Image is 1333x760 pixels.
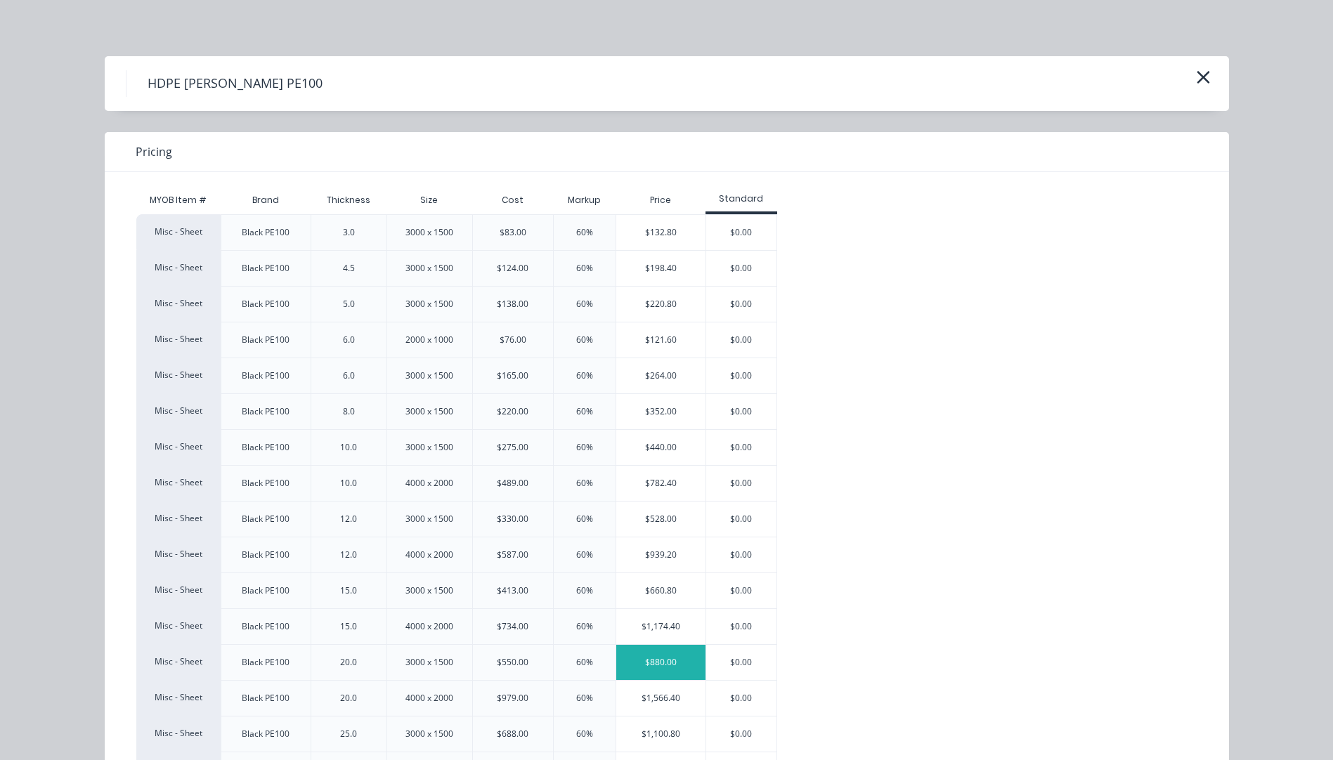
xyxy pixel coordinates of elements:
div: $782.40 [616,466,705,501]
div: Black PE100 [242,298,290,310]
div: $0.00 [706,466,776,501]
div: 3000 x 1500 [405,584,453,597]
div: 10.0 [340,441,357,454]
div: 60% [576,369,593,382]
div: Black PE100 [242,334,290,346]
div: $660.80 [616,573,705,608]
div: Misc - Sheet [136,716,221,752]
div: $1,100.80 [616,716,705,752]
div: MYOB Item # [136,186,221,214]
div: $121.60 [616,322,705,358]
div: $413.00 [497,584,528,597]
div: Misc - Sheet [136,537,221,572]
div: Size [409,183,449,218]
div: $1,566.40 [616,681,705,716]
div: $880.00 [616,645,705,680]
div: Black PE100 [242,513,290,525]
div: $0.00 [706,716,776,752]
div: Black PE100 [242,405,290,418]
div: Misc - Sheet [136,214,221,250]
div: $0.00 [706,609,776,644]
div: $489.00 [497,477,528,490]
div: 60% [576,549,593,561]
div: 3000 x 1500 [405,513,453,525]
div: $0.00 [706,573,776,608]
div: 25.0 [340,728,357,740]
div: 60% [576,728,593,740]
div: 20.0 [340,692,357,705]
div: $688.00 [497,728,528,740]
div: $0.00 [706,322,776,358]
div: $138.00 [497,298,528,310]
div: 4000 x 2000 [405,477,453,490]
div: Misc - Sheet [136,250,221,286]
div: 60% [576,513,593,525]
div: Black PE100 [242,369,290,382]
div: 4000 x 2000 [405,692,453,705]
div: Black PE100 [242,728,290,740]
div: 4000 x 2000 [405,620,453,633]
div: 3000 x 1500 [405,298,453,310]
div: Black PE100 [242,692,290,705]
div: $124.00 [497,262,528,275]
div: 60% [576,298,593,310]
div: 60% [576,334,593,346]
div: $528.00 [616,502,705,537]
div: $132.80 [616,215,705,250]
div: Misc - Sheet [136,322,221,358]
div: 2000 x 1000 [405,334,453,346]
div: Thickness [316,183,382,218]
div: 60% [576,226,593,239]
div: $330.00 [497,513,528,525]
div: Black PE100 [242,262,290,275]
div: 60% [576,692,593,705]
div: $734.00 [497,620,528,633]
div: Misc - Sheet [136,358,221,393]
div: 20.0 [340,656,357,669]
h4: HDPE [PERSON_NAME] PE100 [126,70,344,97]
div: Misc - Sheet [136,644,221,680]
div: $0.00 [706,681,776,716]
div: Misc - Sheet [136,465,221,501]
div: $0.00 [706,537,776,572]
div: $352.00 [616,394,705,429]
div: 12.0 [340,549,357,561]
div: Black PE100 [242,549,290,561]
div: $0.00 [706,502,776,537]
span: Pricing [136,143,172,160]
div: $0.00 [706,358,776,393]
div: $0.00 [706,251,776,286]
div: 5.0 [343,298,355,310]
div: $165.00 [497,369,528,382]
div: Misc - Sheet [136,572,221,608]
div: Black PE100 [242,226,290,239]
div: Black PE100 [242,441,290,454]
div: 60% [576,262,593,275]
div: Black PE100 [242,656,290,669]
div: 12.0 [340,513,357,525]
div: 60% [576,477,593,490]
div: 3000 x 1500 [405,226,453,239]
div: 60% [576,620,593,633]
div: $198.40 [616,251,705,286]
div: Brand [241,183,290,218]
div: Black PE100 [242,477,290,490]
div: $587.00 [497,549,528,561]
div: Black PE100 [242,584,290,597]
div: $220.00 [497,405,528,418]
div: Misc - Sheet [136,393,221,429]
div: $1,174.40 [616,609,705,644]
div: 60% [576,656,593,669]
div: Misc - Sheet [136,608,221,644]
div: Markup [553,186,616,214]
div: 3000 x 1500 [405,728,453,740]
div: 15.0 [340,620,357,633]
div: 15.0 [340,584,357,597]
div: $83.00 [500,226,526,239]
div: Misc - Sheet [136,680,221,716]
div: 3000 x 1500 [405,405,453,418]
div: $0.00 [706,430,776,465]
div: Price [616,186,705,214]
div: Misc - Sheet [136,286,221,322]
div: $0.00 [706,394,776,429]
